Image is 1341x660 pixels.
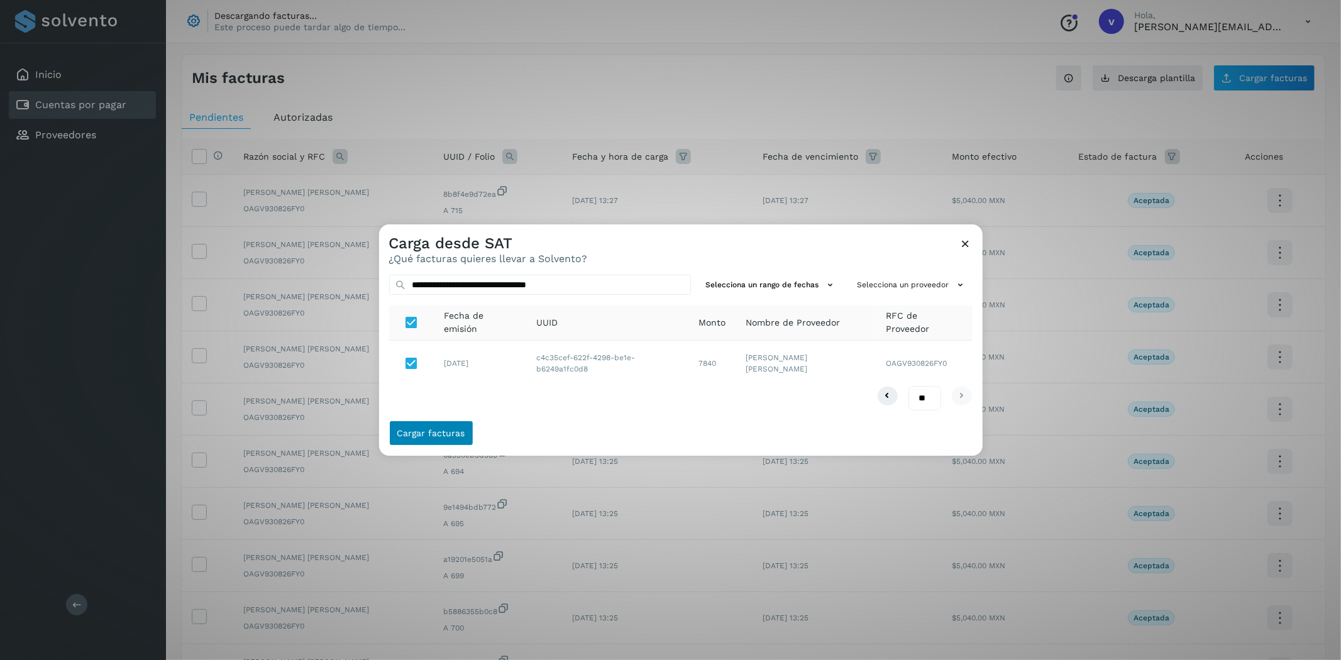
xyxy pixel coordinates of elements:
button: Cargar facturas [389,421,473,446]
span: Cargar facturas [397,429,465,437]
td: 7840 [688,341,736,386]
p: ¿Qué facturas quieres llevar a Solvento? [389,253,588,265]
span: Nombre de Proveedor [746,316,840,329]
span: Monto [698,316,726,329]
span: RFC de Proveedor [886,309,963,336]
td: OAGV930826FY0 [876,341,973,386]
button: Selecciona un proveedor [853,275,973,295]
button: Selecciona un rango de fechas [701,275,842,295]
span: UUID [537,316,558,329]
h3: Carga desde SAT [389,234,588,253]
td: c4c35cef-622f-4298-be1e-b6249a1fc0d8 [527,341,688,386]
td: [PERSON_NAME] [PERSON_NAME] [736,341,876,386]
span: Fecha de emisión [444,309,517,336]
td: [DATE] [434,341,527,386]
